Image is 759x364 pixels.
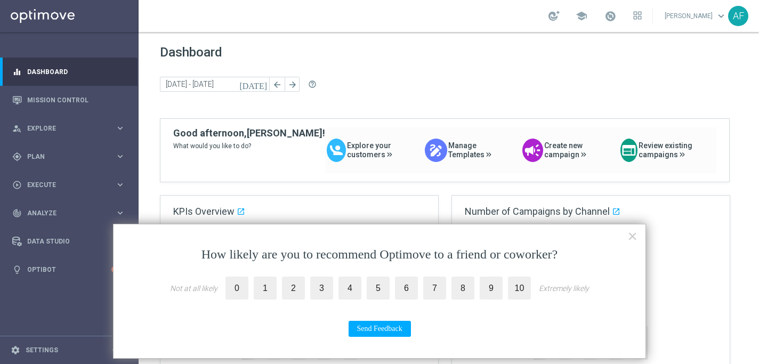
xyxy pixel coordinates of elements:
button: gps_fixed Plan keyboard_arrow_right [12,152,126,161]
a: Dashboard [27,58,125,86]
i: lightbulb [12,265,22,274]
a: Mission Control [27,86,125,114]
button: equalizer Dashboard [12,68,126,76]
span: Plan [27,153,115,160]
label: 2 [282,277,305,300]
div: Analyze [12,208,115,218]
div: +10 [111,266,125,273]
span: Analyze [27,210,115,216]
i: keyboard_arrow_right [115,123,125,133]
label: 6 [395,277,418,300]
label: 5 [367,277,390,300]
span: school [576,10,587,22]
i: track_changes [12,208,22,218]
div: Dashboard [12,58,125,86]
a: Optibot [27,255,111,284]
label: 4 [338,277,361,300]
i: gps_fixed [12,152,22,161]
label: 1 [254,277,277,300]
i: play_circle_outline [12,180,22,190]
label: 0 [225,277,248,300]
div: Execute [12,180,115,190]
span: Execute [27,182,115,188]
i: keyboard_arrow_right [115,208,125,218]
div: Not at all likely [170,284,217,293]
p: How likely are you to recommend Optimove to a friend or coworker? [135,246,624,264]
button: Data Studio keyboard_arrow_right [12,237,126,246]
button: play_circle_outline Execute keyboard_arrow_right [12,181,126,189]
label: 8 [451,277,474,300]
i: keyboard_arrow_right [115,151,125,161]
div: Explore [12,124,115,133]
button: Send Feedback [349,321,411,337]
button: track_changes Analyze keyboard_arrow_right [12,209,126,217]
div: Plan [12,152,115,161]
label: 10 [508,277,531,300]
div: Extremely likely [539,284,589,293]
button: Close [627,228,637,245]
div: Mission Control [12,86,125,114]
a: Settings [26,347,58,353]
button: person_search Explore keyboard_arrow_right [12,124,126,133]
label: 7 [423,277,446,300]
div: Data Studio [12,237,115,246]
a: [PERSON_NAME]keyboard_arrow_down [664,8,728,24]
i: settings [11,345,20,355]
button: Mission Control [12,96,126,104]
div: AF [728,6,748,26]
i: equalizer [12,67,22,77]
button: lightbulb Optibot +10 [12,265,126,274]
label: 3 [310,277,333,300]
span: Data Studio [27,238,115,245]
span: Explore [27,125,115,132]
label: 9 [480,277,503,300]
span: keyboard_arrow_down [715,10,727,22]
div: Optibot [12,255,125,284]
i: person_search [12,124,22,133]
i: keyboard_arrow_right [115,180,125,190]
